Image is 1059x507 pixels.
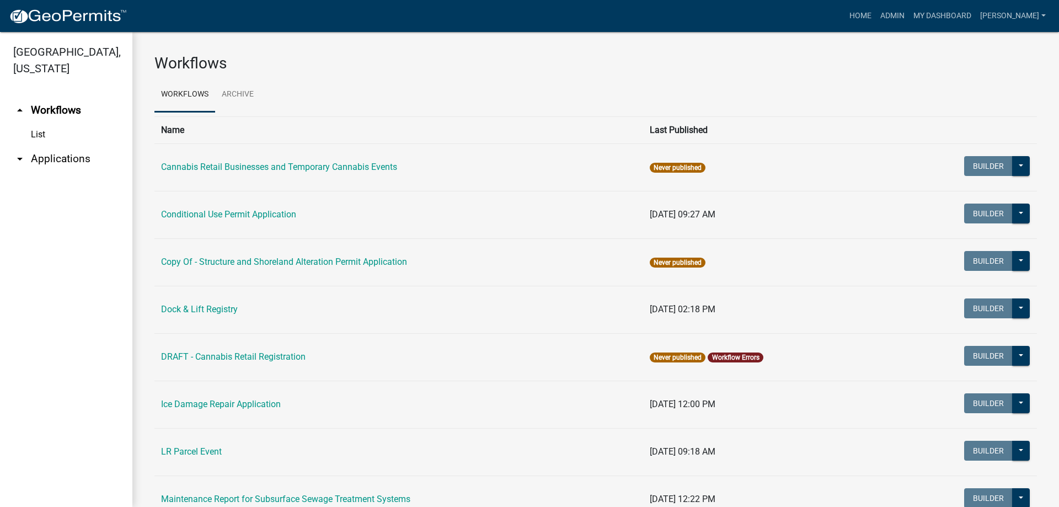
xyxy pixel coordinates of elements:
a: Home [845,6,876,26]
a: [PERSON_NAME] [976,6,1050,26]
a: My Dashboard [909,6,976,26]
a: Admin [876,6,909,26]
button: Builder [964,346,1013,366]
a: Maintenance Report for Subsurface Sewage Treatment Systems [161,494,410,504]
a: Ice Damage Repair Application [161,399,281,409]
a: Copy Of - Structure and Shoreland Alteration Permit Application [161,257,407,267]
th: Last Published [643,116,891,143]
i: arrow_drop_up [13,104,26,117]
a: LR Parcel Event [161,446,222,457]
button: Builder [964,251,1013,271]
button: Builder [964,204,1013,223]
button: Builder [964,393,1013,413]
span: [DATE] 02:18 PM [650,304,715,314]
button: Builder [964,298,1013,318]
button: Builder [964,156,1013,176]
span: Never published [650,163,705,173]
span: [DATE] 12:00 PM [650,399,715,409]
a: Cannabis Retail Businesses and Temporary Cannabis Events [161,162,397,172]
a: Workflows [154,77,215,113]
span: [DATE] 09:27 AM [650,209,715,220]
a: Conditional Use Permit Application [161,209,296,220]
span: Never published [650,353,705,362]
h3: Workflows [154,54,1037,73]
span: [DATE] 09:18 AM [650,446,715,457]
button: Builder [964,441,1013,461]
a: Workflow Errors [712,354,760,361]
a: DRAFT - Cannabis Retail Registration [161,351,306,362]
span: Never published [650,258,705,268]
a: Archive [215,77,260,113]
i: arrow_drop_down [13,152,26,166]
th: Name [154,116,643,143]
span: [DATE] 12:22 PM [650,494,715,504]
a: Dock & Lift Registry [161,304,238,314]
